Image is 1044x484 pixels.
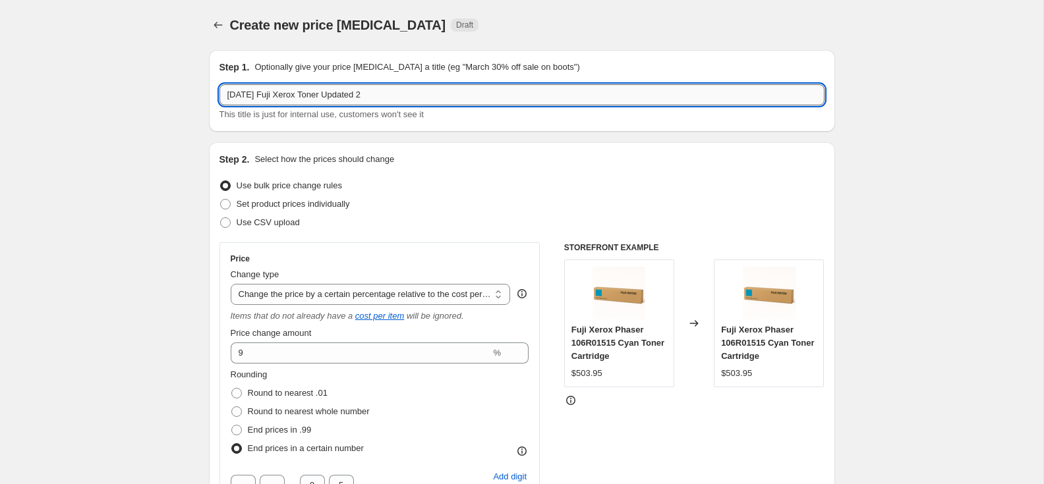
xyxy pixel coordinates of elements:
span: Change type [231,269,279,279]
h2: Step 1. [219,61,250,74]
i: Items that do not already have a [231,311,353,321]
span: Fuji Xerox Phaser 106R01515 Cyan Toner Cartridge [721,325,814,361]
span: Price change amount [231,328,312,338]
div: $503.95 [571,367,602,380]
p: Optionally give your price [MEDICAL_DATA] a title (eg "March 30% off sale on boots") [254,61,579,74]
input: 50 [231,342,491,363]
span: Create new price [MEDICAL_DATA] [230,18,446,32]
img: Fuji_Xerox_Phaser_Cyan_Toner_Cartridge_80x.png [593,267,645,319]
span: Draft [456,20,473,30]
span: This title is just for internal use, customers won't see it [219,109,424,119]
img: Fuji_Xerox_Phaser_Cyan_Toner_Cartridge_80x.png [743,267,796,319]
span: Rounding [231,369,268,379]
button: Price change jobs [209,16,227,34]
a: cost per item [355,311,404,321]
div: $503.95 [721,367,752,380]
input: 30% off holiday sale [219,84,825,105]
span: % [493,348,501,358]
span: Round to nearest .01 [248,388,328,398]
i: will be ignored. [407,311,464,321]
span: Set product prices individually [237,199,350,209]
h2: Step 2. [219,153,250,166]
span: Fuji Xerox Phaser 106R01515 Cyan Toner Cartridge [571,325,664,361]
span: Use CSV upload [237,217,300,227]
span: End prices in a certain number [248,443,364,453]
span: Add digit [493,470,527,483]
h3: Price [231,254,250,264]
div: help [515,287,529,300]
p: Select how the prices should change [254,153,394,166]
span: End prices in .99 [248,425,312,435]
span: Use bulk price change rules [237,180,342,190]
span: Round to nearest whole number [248,406,370,416]
h6: STOREFRONT EXAMPLE [564,242,825,253]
